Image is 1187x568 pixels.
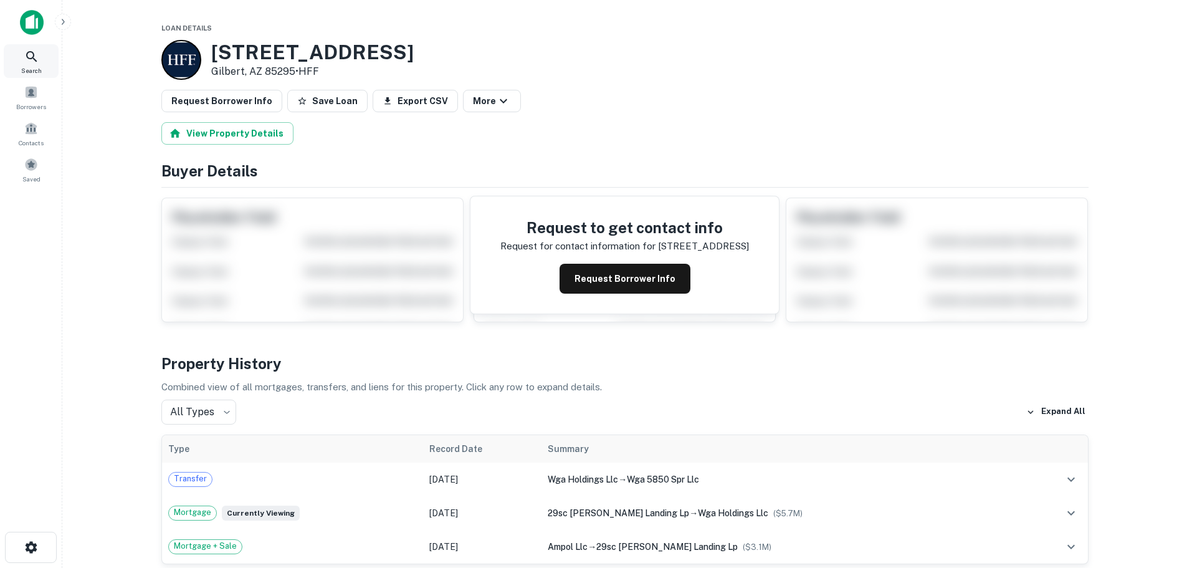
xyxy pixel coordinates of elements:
a: Saved [4,153,59,186]
div: → [548,473,1020,486]
span: Loan Details [161,24,212,32]
span: Saved [22,174,41,184]
p: Request for contact information for [500,239,655,254]
iframe: Chat Widget [1125,468,1187,528]
p: [STREET_ADDRESS] [658,239,749,254]
button: expand row [1061,469,1082,490]
h4: Property History [161,352,1089,375]
span: Borrowers [16,102,46,112]
span: ($ 5.7M ) [773,509,803,518]
span: Currently viewing [222,506,300,521]
a: HFF [298,65,319,77]
span: Transfer [169,473,212,485]
a: Borrowers [4,80,59,114]
div: → [548,506,1020,520]
button: expand row [1061,503,1082,524]
button: Export CSV [373,90,458,112]
td: [DATE] [423,463,542,496]
span: Mortgage [169,506,216,519]
td: [DATE] [423,496,542,530]
h4: Buyer Details [161,160,1089,182]
img: capitalize-icon.png [20,10,44,35]
h3: [STREET_ADDRESS] [211,41,414,64]
p: Combined view of all mortgages, transfers, and liens for this property. Click any row to expand d... [161,380,1089,395]
button: Save Loan [287,90,368,112]
button: Request Borrower Info [161,90,282,112]
h4: Request to get contact info [500,216,749,239]
button: View Property Details [161,122,293,145]
button: More [463,90,521,112]
span: wga holdings llc [698,508,768,518]
span: ampol llc [548,542,588,552]
p: Gilbert, AZ 85295 • [211,64,414,79]
a: Search [4,44,59,78]
th: Summary [541,435,1026,463]
button: Expand All [1023,403,1089,421]
span: Search [21,65,42,75]
span: 29sc [PERSON_NAME] landing lp [596,542,738,552]
button: Request Borrower Info [560,264,690,294]
span: wga 5850 spr llc [627,474,699,484]
td: [DATE] [423,530,542,564]
a: Contacts [4,117,59,150]
span: Mortgage + Sale [169,540,242,552]
span: wga holdings llc [548,474,618,484]
span: ($ 3.1M ) [743,542,771,552]
div: → [548,540,1020,554]
th: Record Date [423,435,542,463]
th: Type [162,435,423,463]
div: All Types [161,400,236,425]
span: 29sc [PERSON_NAME] landing lp [548,508,689,518]
button: expand row [1061,536,1082,557]
span: Contacts [19,138,44,148]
